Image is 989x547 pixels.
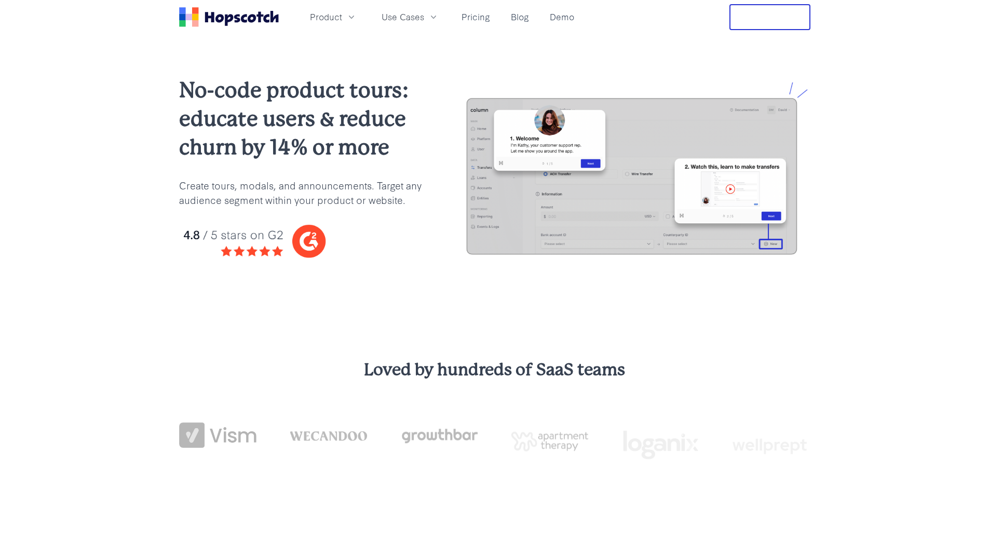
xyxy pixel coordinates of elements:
a: Home [179,7,279,27]
img: hopscotch g2 [179,220,423,264]
img: wellprept logo [733,435,810,457]
img: vism logo [179,422,256,448]
img: loganix-logo [622,425,699,466]
img: hopscotch product tours for saas businesses [456,81,810,270]
button: Product [304,8,363,25]
img: growthbar-logo [400,429,478,443]
a: Pricing [457,8,494,25]
p: Create tours, modals, and announcements. Target any audience segment within your product or website. [179,178,423,207]
span: Product [310,10,342,23]
a: Blog [507,8,533,25]
a: Demo [546,8,578,25]
img: wecandoo-logo [290,430,367,441]
button: Free Trial [729,4,810,30]
button: Use Cases [375,8,445,25]
span: Use Cases [382,10,424,23]
img: png-apartment-therapy-house-studio-apartment-home [511,431,588,451]
h3: Loved by hundreds of SaaS teams [179,359,810,381]
h2: No-code product tours: educate users & reduce churn by 14% or more [179,76,423,161]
